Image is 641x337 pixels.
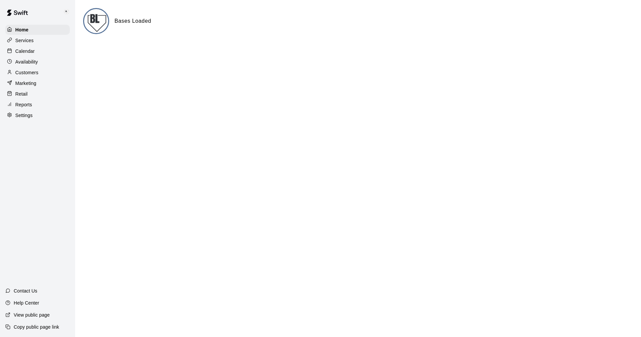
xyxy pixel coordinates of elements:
[5,100,70,110] a: Reports
[14,324,59,330] p: Copy public page link
[61,5,75,19] div: Keith Brooks
[5,89,70,99] a: Retail
[5,57,70,67] a: Availability
[5,110,70,120] a: Settings
[15,101,32,108] p: Reports
[5,68,70,78] a: Customers
[62,8,70,16] img: Keith Brooks
[5,25,70,35] a: Home
[15,48,35,54] p: Calendar
[14,288,37,294] p: Contact Us
[5,78,70,88] a: Marketing
[5,46,70,56] a: Calendar
[84,9,109,34] img: Bases Loaded logo
[14,312,50,318] p: View public page
[15,91,28,97] p: Retail
[15,59,38,65] p: Availability
[14,300,39,306] p: Help Center
[15,80,36,87] p: Marketing
[5,35,70,45] a: Services
[15,69,38,76] p: Customers
[115,17,151,25] h6: Bases Loaded
[15,112,33,119] p: Settings
[15,26,29,33] p: Home
[15,37,34,44] p: Services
